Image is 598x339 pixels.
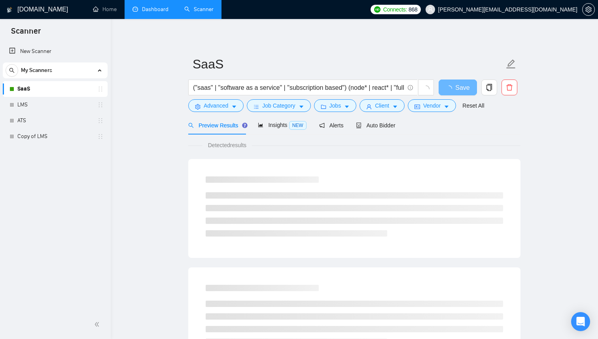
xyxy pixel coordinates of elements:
span: info-circle [408,85,413,90]
span: Detected results [202,141,252,150]
img: upwork-logo.png [374,6,380,13]
span: Client [375,101,389,110]
span: edit [506,59,516,69]
span: loading [422,85,430,93]
button: settingAdvancedcaret-down [188,99,244,112]
a: SaaS [17,81,93,97]
a: ATS [17,113,93,129]
span: My Scanners [21,62,52,78]
span: Vendor [423,101,441,110]
span: Alerts [319,122,344,129]
span: notification [319,123,325,128]
div: Open Intercom Messenger [571,312,590,331]
span: Advanced [204,101,228,110]
span: Save [455,83,469,93]
li: New Scanner [3,44,108,59]
div: Tooltip anchor [241,122,248,129]
span: holder [97,86,104,92]
span: holder [97,102,104,108]
input: Scanner name... [193,54,504,74]
span: caret-down [231,104,237,110]
span: idcard [414,104,420,110]
a: dashboardDashboard [132,6,168,13]
img: logo [7,4,12,16]
span: NEW [289,121,307,130]
button: delete [501,80,517,95]
button: copy [481,80,497,95]
span: Preview Results [188,122,245,129]
a: LMS [17,97,93,113]
a: Copy of LMS [17,129,93,144]
span: holder [97,133,104,140]
a: setting [582,6,595,13]
span: robot [356,123,361,128]
button: Save [439,80,477,95]
li: My Scanners [3,62,108,144]
button: barsJob Categorycaret-down [247,99,310,112]
a: searchScanner [184,6,214,13]
a: New Scanner [9,44,101,59]
span: copy [482,84,497,91]
span: Job Category [262,101,295,110]
a: Reset All [462,101,484,110]
a: homeHome [93,6,117,13]
button: idcardVendorcaret-down [408,99,456,112]
span: delete [502,84,517,91]
span: Connects: [383,5,407,14]
span: holder [97,117,104,124]
span: folder [321,104,326,110]
span: caret-down [299,104,304,110]
span: user [428,7,433,12]
span: search [188,123,194,128]
span: loading [446,85,455,92]
span: bars [254,104,259,110]
span: search [6,68,18,73]
button: folderJobscaret-down [314,99,357,112]
button: search [6,64,18,77]
span: setting [195,104,201,110]
span: caret-down [392,104,398,110]
span: Auto Bidder [356,122,395,129]
span: area-chart [258,122,263,128]
span: 868 [409,5,417,14]
span: Scanner [5,25,47,42]
button: userClientcaret-down [360,99,405,112]
span: caret-down [344,104,350,110]
span: user [366,104,372,110]
input: Search Freelance Jobs... [193,83,404,93]
span: Insights [258,122,306,128]
button: setting [582,3,595,16]
span: double-left [94,320,102,328]
span: caret-down [444,104,449,110]
span: Jobs [329,101,341,110]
